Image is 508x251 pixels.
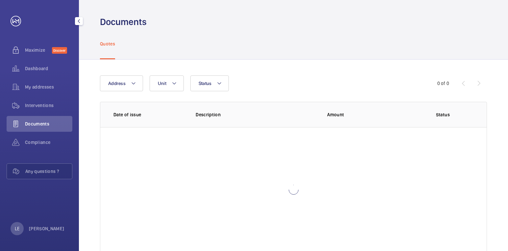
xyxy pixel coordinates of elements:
[437,80,449,87] div: 0 of 0
[25,102,72,109] span: Interventions
[52,47,67,54] span: Discover
[412,111,473,118] p: Status
[25,121,72,127] span: Documents
[29,225,64,232] p: [PERSON_NAME]
[150,75,184,91] button: Unit
[100,41,115,47] p: Quotes
[327,111,401,118] p: Amount
[113,111,185,118] p: Date of issue
[158,81,166,86] span: Unit
[25,47,52,53] span: Maximize
[25,168,72,175] span: Any questions ?
[108,81,126,86] span: Address
[190,75,229,91] button: Status
[100,75,143,91] button: Address
[25,139,72,146] span: Compliance
[196,111,317,118] p: Description
[25,84,72,90] span: My addresses
[100,16,147,28] h1: Documents
[15,225,19,232] p: LE
[199,81,212,86] span: Status
[25,65,72,72] span: Dashboard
